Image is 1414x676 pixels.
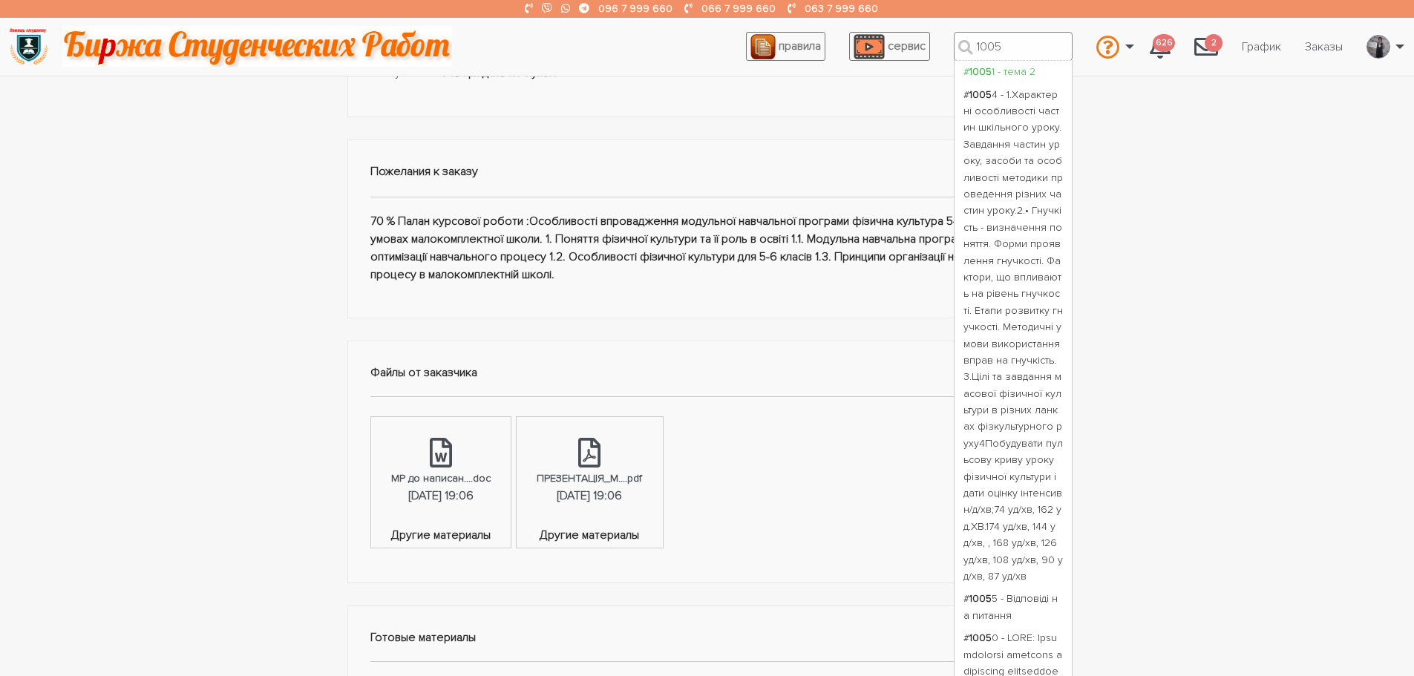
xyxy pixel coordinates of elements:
span: правила [779,39,821,53]
div: [DATE] 19:06 [408,487,474,506]
strong: Утверждать не нужно [442,65,559,80]
img: 20171208_160937.jpg [1367,35,1390,59]
input: Поиск заказов [954,32,1073,61]
div: ПРЕЗЕНТАЦІЯ_М....pdf [537,470,642,487]
div: 70 % Палан курсової роботи :Особливості впровадження модульної навчальної програми фізична культу... [347,140,1067,318]
span: Другие материалы [371,526,511,548]
img: agreement_icon-feca34a61ba7f3d1581b08bc946b2ec1ccb426f67415f344566775c155b7f62c.png [750,34,776,59]
a: сервис [849,32,930,61]
div: МР до написан....doc [391,470,491,487]
img: logo-135dea9cf721667cc4ddb0c1795e3ba8b7f362e3d0c04e2cc90b931989920324.png [8,26,49,67]
a: ПРЕЗЕНТАЦІЯ_М....pdf[DATE] 19:06 [517,417,662,526]
span: Другие материалы [517,526,662,548]
a: 2 [1182,27,1230,67]
b: 1005 [969,631,992,644]
span: сервис [888,39,926,53]
b: 1005 [969,592,992,605]
span: 626 [1153,34,1175,53]
a: правила [746,32,825,61]
a: График [1230,33,1293,61]
a: 066 7 999 660 [701,2,776,15]
a: 063 7 999 660 [805,2,878,15]
span: 2 [1205,34,1222,53]
strong: Файлы от заказчика [370,365,477,380]
div: # 4 - 1.Характерні особливості частин шкільного уроку. Завдання частин уроку, засоби та особливос... [963,87,1063,585]
img: motto-2ce64da2796df845c65ce8f9480b9c9d679903764b3ca6da4b6de107518df0fe.gif [62,26,452,67]
div: # 5 - Відповіді на питання [963,591,1063,624]
strong: Пожелания к заказу [370,164,478,179]
a: МР до написан....doc[DATE] 19:06 [371,417,511,526]
strong: Готовые материалы [370,630,476,645]
a: 096 7 999 660 [598,2,672,15]
img: play_icon-49f7f135c9dc9a03216cfdbccbe1e3994649169d890fb554cedf0eac35a01ba8.png [854,34,885,59]
a: 626 [1138,27,1182,67]
div: [DATE] 19:06 [557,487,622,506]
a: Заказы [1293,33,1355,61]
b: 1005 [969,88,992,101]
div: # 1 - тема 2 [963,64,1063,80]
b: 1005 [969,65,992,78]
